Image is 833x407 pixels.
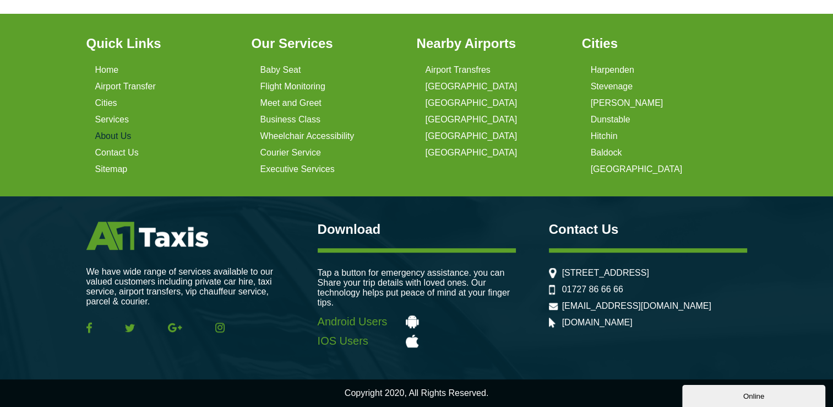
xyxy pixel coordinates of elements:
[562,318,633,327] a: [DOMAIN_NAME]
[260,82,325,92] a: Flight Monitoring
[86,222,208,250] img: A1 Taxis St Albans
[426,131,518,141] a: [GEOGRAPHIC_DATA]
[318,335,516,347] a: IOS Users
[95,115,129,125] a: Services
[318,222,516,237] h3: Download
[426,65,491,75] a: Airport Transfres
[591,164,683,174] a: [GEOGRAPHIC_DATA]
[86,36,238,51] h3: Quick Links
[95,82,156,92] a: Airport Transfer
[591,82,633,92] a: Stevenage
[426,82,518,92] a: [GEOGRAPHIC_DATA]
[95,148,139,158] a: Contact Us
[549,268,747,278] li: [STREET_ADDRESS]
[426,98,518,108] a: [GEOGRAPHIC_DATA]
[591,148,622,158] a: Baldock
[86,388,747,398] p: Copyright 2020, All Rights Reserved.
[260,131,355,141] a: Wheelchair Accessibility
[95,131,132,141] a: About Us
[426,115,518,125] a: [GEOGRAPHIC_DATA]
[95,65,119,75] a: Home
[168,323,182,333] img: Google Plus
[86,267,285,307] p: We have wide range of services available to our valued customers including private car hire, taxi...
[549,222,747,237] h3: Contact Us
[591,131,618,141] a: Hitchin
[260,115,320,125] a: Business Class
[260,65,301,75] a: Baby Seat
[417,36,569,51] h3: Nearby Airports
[318,315,516,328] a: Android Users
[591,98,663,108] a: [PERSON_NAME]
[591,65,634,75] a: Harpenden
[125,324,135,332] img: Twitter
[591,115,630,125] a: Dunstable
[562,301,711,310] a: [EMAIL_ADDRESS][DOMAIN_NAME]
[260,148,321,158] a: Courier Service
[682,383,827,407] iframe: chat widget
[260,98,322,108] a: Meet and Greet
[562,285,623,294] a: 01727 86 66 66
[582,36,734,51] h3: Cities
[215,323,225,333] img: Instagram
[86,322,92,333] img: Facebook
[95,164,128,174] a: Sitemap
[426,148,518,158] a: [GEOGRAPHIC_DATA]
[95,98,117,108] a: Cities
[260,164,335,174] a: Executive Services
[252,36,404,51] h3: Our Services
[318,268,516,308] p: Tap a button for emergency assistance. you can Share your trip details with loved ones. Our techn...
